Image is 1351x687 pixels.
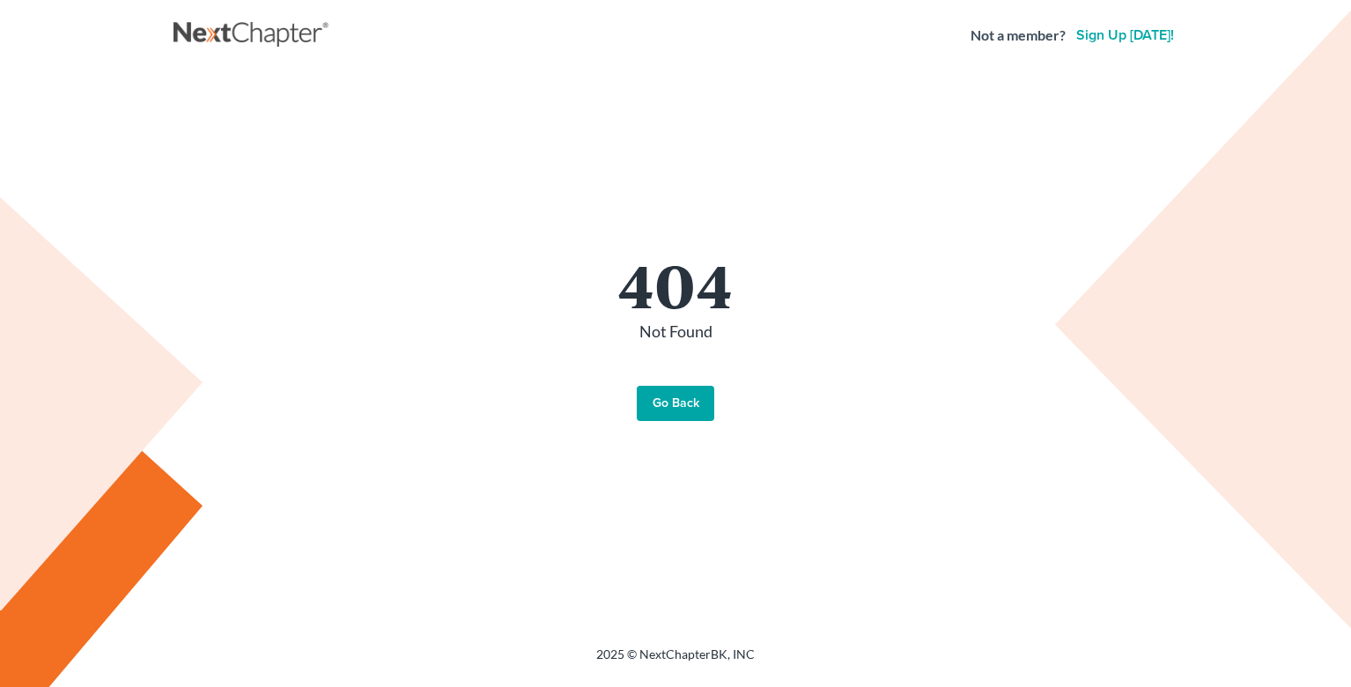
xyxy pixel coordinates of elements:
[637,386,714,421] a: Go Back
[1073,28,1178,42] a: Sign up [DATE]!
[191,254,1160,314] h1: 404
[173,646,1178,677] div: 2025 © NextChapterBK, INC
[971,26,1066,46] strong: Not a member?
[191,321,1160,343] p: Not Found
